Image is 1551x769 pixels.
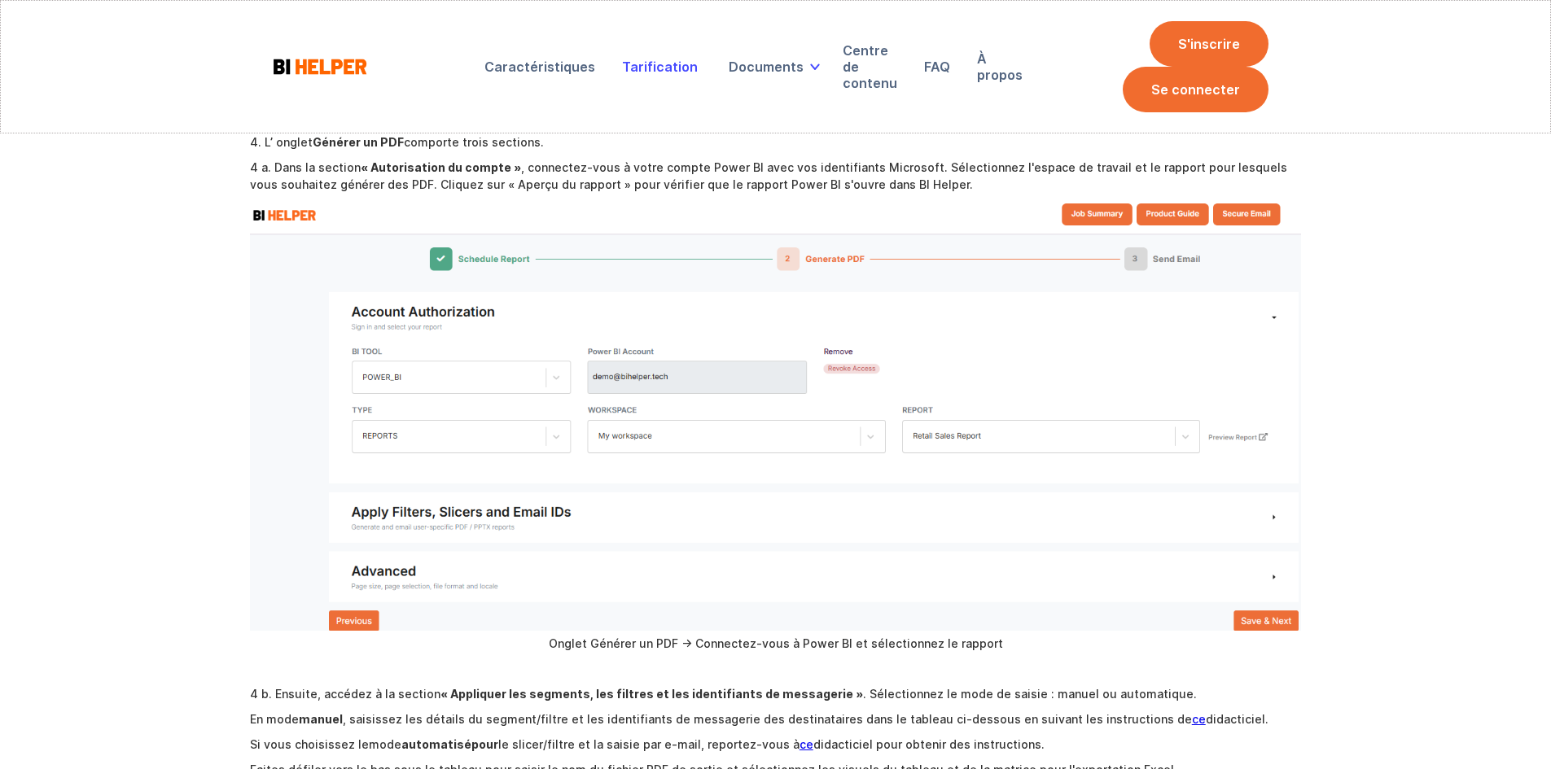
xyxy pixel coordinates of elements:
a: À propos [966,41,1034,93]
font: Tarification [622,59,698,75]
a: ce [800,737,813,751]
font: S'inscrire [1178,36,1240,52]
font: 4 b. Ensuite, accédez à la section [250,687,440,701]
font: Onglet Générer un PDF -> Connectez-vous à Power BI et sélectionnez le rapport [549,636,1003,650]
font: À propos [977,50,1023,83]
font: « Autorisation du compte » [361,160,521,174]
div: Documents [717,49,827,85]
font: Centre de contenu [843,42,897,91]
a: ce [1192,712,1206,726]
font: didacticiel. [1206,712,1268,726]
a: Se connecter [1123,67,1268,112]
font: comporte trois sections. [404,135,544,149]
a: Tarification [611,49,709,85]
font: automatisé [401,737,471,751]
font: mode [369,737,401,751]
a: S'inscrire [1150,21,1268,67]
font: 4 a. Dans la section [250,160,361,174]
font: FAQ [924,59,950,75]
font: Se connecter [1151,81,1240,98]
font: didacticiel pour obtenir des instructions. [813,737,1045,751]
font: Générer un PDF [313,135,404,149]
font: 4. L’ onglet [250,135,313,149]
font: Caractéristiques [484,59,595,75]
font: En mode [250,712,299,726]
font: Si vous choisissez le [250,737,369,751]
a: Centre de contenu [831,33,909,101]
font: le slicer/filtre et la saisie par e-mail, reportez-vous à [498,737,800,751]
font: . Sélectionnez le mode de saisie : manuel ou automatique. [863,687,1197,701]
a: FAQ [913,49,962,85]
a: Caractéristiques [473,49,607,85]
font: manuel [299,712,343,726]
font: « Appliquer les segments, les filtres et les identifiants de messagerie » [440,687,863,701]
font: Documents [729,59,804,75]
font: , saisissez les détails du segment/filtre et les identifiants de messagerie des destinataires dan... [343,712,1192,726]
font: , connectez-vous à votre compte Power BI avec vos identifiants Microsoft. Sélectionnez l'espace d... [250,160,1287,191]
font: pour [471,737,498,751]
